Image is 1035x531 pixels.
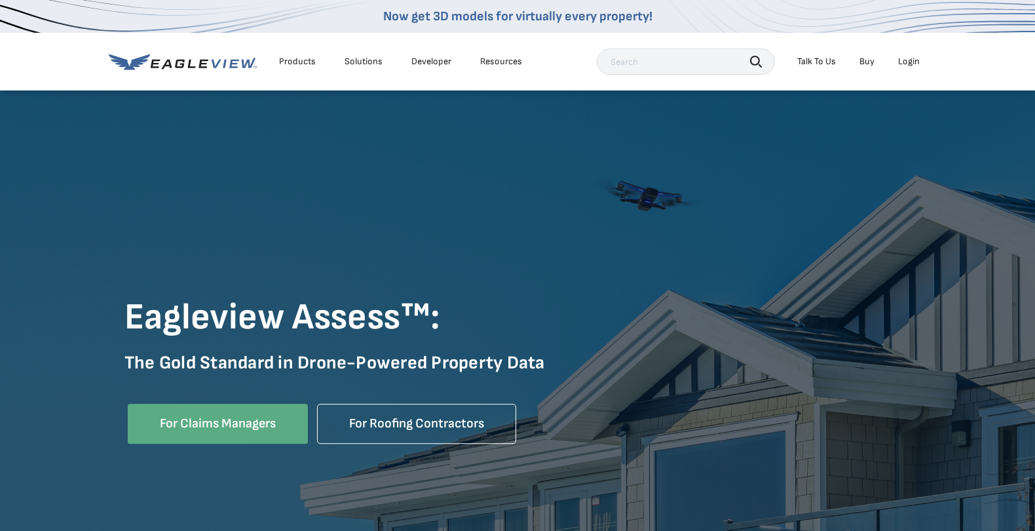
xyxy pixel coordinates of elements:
[898,56,920,68] div: Login
[480,56,522,68] div: Resources
[128,404,308,444] a: For Claims Managers
[317,404,516,444] a: For Roofing Contractors
[597,49,775,75] input: Search
[124,295,911,341] h1: Eagleview Assess™:
[797,56,836,68] div: Talk To Us
[383,9,652,24] a: Now get 3D models for virtually every property!
[124,352,545,374] strong: The Gold Standard in Drone-Powered Property Data
[345,56,383,68] div: Solutions
[279,56,316,68] div: Products
[859,56,875,68] a: Buy
[411,56,451,68] a: Developer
